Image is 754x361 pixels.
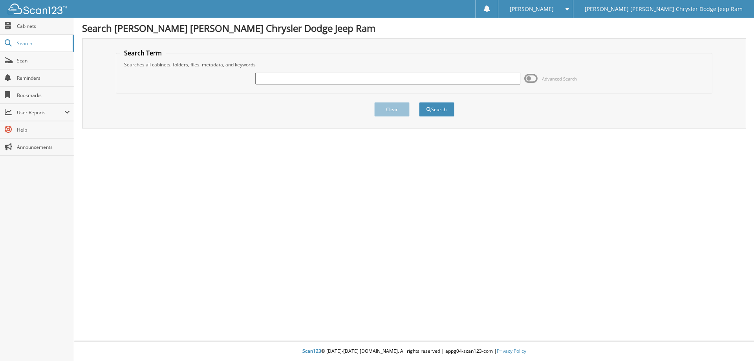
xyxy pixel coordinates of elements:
[17,57,70,64] span: Scan
[715,323,754,361] iframe: Chat Widget
[17,109,64,116] span: User Reports
[8,4,67,14] img: scan123-logo-white.svg
[497,348,526,354] a: Privacy Policy
[17,126,70,133] span: Help
[585,7,743,11] span: [PERSON_NAME] [PERSON_NAME] Chrysler Dodge Jeep Ram
[17,23,70,29] span: Cabinets
[120,49,166,57] legend: Search Term
[17,75,70,81] span: Reminders
[510,7,554,11] span: [PERSON_NAME]
[17,40,69,47] span: Search
[542,76,577,82] span: Advanced Search
[374,102,410,117] button: Clear
[17,144,70,150] span: Announcements
[302,348,321,354] span: Scan123
[120,61,708,68] div: Searches all cabinets, folders, files, metadata, and keywords
[17,92,70,99] span: Bookmarks
[419,102,454,117] button: Search
[74,342,754,361] div: © [DATE]-[DATE] [DOMAIN_NAME]. All rights reserved | appg04-scan123-com |
[82,22,746,35] h1: Search [PERSON_NAME] [PERSON_NAME] Chrysler Dodge Jeep Ram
